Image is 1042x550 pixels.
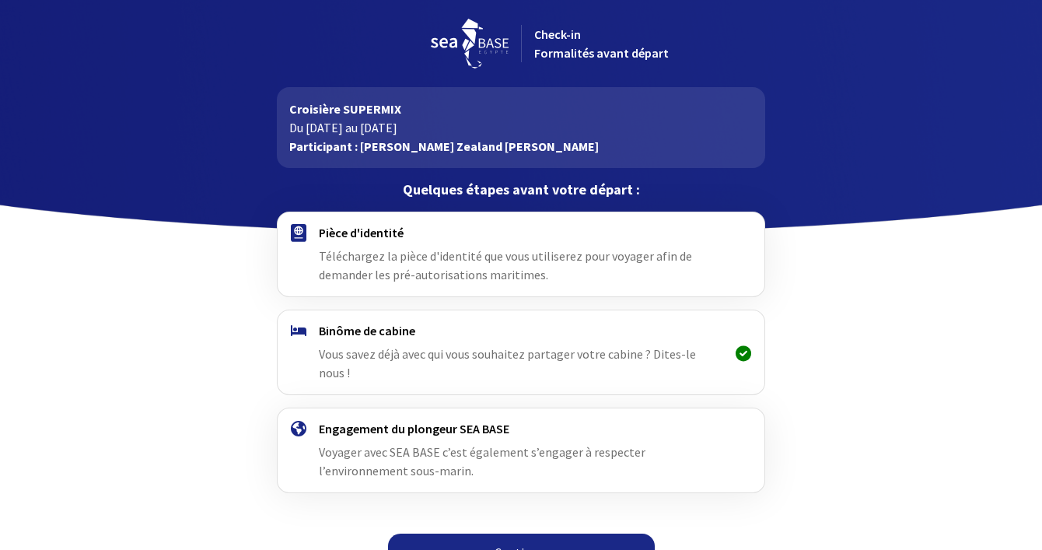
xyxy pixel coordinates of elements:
[291,325,306,336] img: binome.svg
[289,100,752,118] p: Croisière SUPERMIX
[289,118,752,137] p: Du [DATE] au [DATE]
[319,248,692,282] span: Téléchargez la pièce d'identité que vous utiliserez pour voyager afin de demander les pré-autoris...
[291,224,306,242] img: passport.svg
[319,323,722,338] h4: Binôme de cabine
[534,26,669,61] span: Check-in Formalités avant départ
[319,421,722,436] h4: Engagement du plongeur SEA BASE
[319,444,645,478] span: Voyager avec SEA BASE c’est également s’engager à respecter l’environnement sous-marin.
[277,180,764,199] p: Quelques étapes avant votre départ :
[319,346,696,380] span: Vous savez déjà avec qui vous souhaitez partager votre cabine ? Dites-le nous !
[319,225,722,240] h4: Pièce d'identité
[291,421,306,436] img: engagement.svg
[431,19,509,68] img: logo_seabase.svg
[289,137,752,156] p: Participant : [PERSON_NAME] Zealand [PERSON_NAME]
